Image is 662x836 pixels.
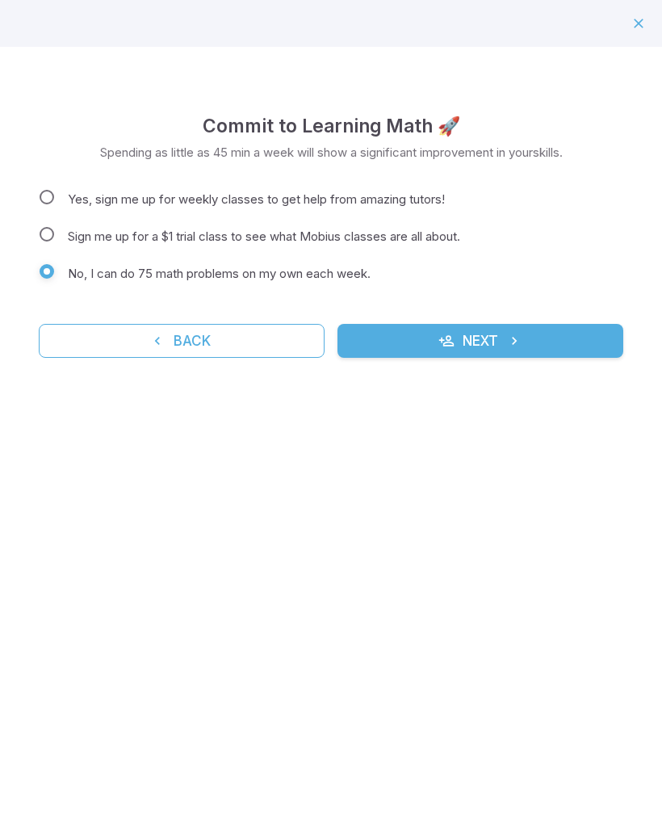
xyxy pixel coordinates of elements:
[100,144,563,162] p: Spending as little as 45 min a week will show a significant improvement in your skills.
[337,324,623,358] button: Next
[68,265,371,283] span: No, I can do 75 math problems on my own each week.
[68,228,460,246] span: Sign me up for a $1 trial class to see what Mobius classes are all about.
[39,324,325,358] button: Back
[203,111,460,141] h4: Commit to Learning Math 🚀
[39,187,623,292] div: commitment
[68,191,445,208] span: Yes, sign me up for weekly classes to get help from amazing tutors!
